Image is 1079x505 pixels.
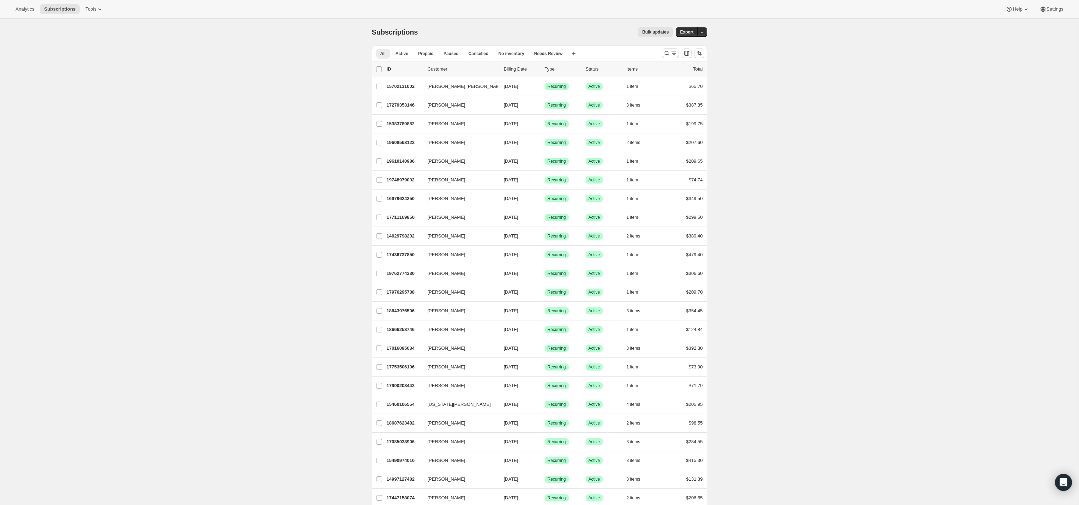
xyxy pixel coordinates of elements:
span: [PERSON_NAME] [428,382,465,389]
span: Recurring [548,252,566,258]
button: 2 items [627,231,648,241]
p: 15702131002 [387,83,422,90]
span: $131.39 [686,476,703,482]
span: [PERSON_NAME] [428,270,465,277]
p: 17016095034 [387,345,422,352]
div: 17279353146[PERSON_NAME][DATE]SuccessRecurringSuccessActive3 items$387.35 [387,100,703,110]
span: Recurring [548,121,566,127]
button: 1 item [627,325,646,335]
span: 3 items [627,345,640,351]
div: 17711169850[PERSON_NAME][DATE]SuccessRecurringSuccessActive1 item$299.50 [387,212,703,222]
span: Active [589,402,600,407]
span: 1 item [627,215,638,220]
span: 3 items [627,476,640,482]
div: 19762774330[PERSON_NAME][DATE]SuccessRecurringSuccessActive1 item$306.60 [387,269,703,278]
span: Bulk updates [642,29,669,35]
span: 1 item [627,364,638,370]
button: 2 items [627,138,648,148]
span: Active [589,439,600,445]
button: [PERSON_NAME] [423,174,494,186]
span: [DATE] [504,121,518,126]
span: 1 item [627,121,638,127]
span: 3 items [627,439,640,445]
div: 18687623482[PERSON_NAME][DATE]SuccessRecurringSuccessActive2 items$98.55 [387,418,703,428]
p: Billing Date [504,66,539,73]
span: $387.35 [686,102,703,108]
span: [DATE] [504,345,518,351]
button: [PERSON_NAME] [423,193,494,204]
div: 19748979002[PERSON_NAME][DATE]SuccessRecurringSuccessActive1 item$74.74 [387,175,703,185]
span: 1 item [627,289,638,295]
span: [DATE] [504,289,518,295]
div: 17753506106[PERSON_NAME][DATE]SuccessRecurringSuccessActive1 item$73.90 [387,362,703,372]
button: 1 item [627,362,646,372]
span: [PERSON_NAME] [428,326,465,333]
button: 4 items [627,399,648,409]
button: 3 items [627,437,648,447]
span: 2 items [627,233,640,239]
span: Recurring [548,345,566,351]
span: 1 item [627,327,638,332]
span: [DATE] [504,233,518,239]
span: $205.95 [686,402,703,407]
span: Needs Review [534,51,563,56]
span: Active [589,271,600,276]
span: [PERSON_NAME] [428,195,465,202]
span: $207.60 [686,140,703,145]
div: 15490974010[PERSON_NAME][DATE]SuccessRecurringSuccessActive3 items$415.30 [387,456,703,465]
span: Active [589,495,600,501]
span: 1 item [627,252,638,258]
button: 2 items [627,493,648,503]
span: Prepaid [418,51,434,56]
span: Recurring [548,420,566,426]
span: Recurring [548,233,566,239]
span: Recurring [548,364,566,370]
span: [PERSON_NAME] [428,214,465,221]
button: 1 item [627,119,646,129]
button: [PERSON_NAME] [423,324,494,335]
button: [PERSON_NAME] [423,492,494,504]
button: [PERSON_NAME] [423,305,494,317]
span: Export [680,29,693,35]
span: Recurring [548,476,566,482]
button: [PERSON_NAME] [PERSON_NAME] [423,81,494,92]
span: Active [589,458,600,463]
p: 18666258746 [387,326,422,333]
span: [PERSON_NAME] [428,494,465,501]
button: Subscriptions [40,4,80,14]
span: Active [589,102,600,108]
span: Active [589,289,600,295]
span: 2 items [627,420,640,426]
span: 3 items [627,308,640,314]
button: 1 item [627,82,646,91]
span: [PERSON_NAME] [428,363,465,371]
button: Create new view [568,49,579,59]
span: $124.84 [686,327,703,332]
span: Active [589,383,600,389]
span: Settings [1047,6,1063,12]
button: 1 item [627,194,646,204]
span: $349.50 [686,196,703,201]
p: 17447158074 [387,494,422,501]
span: [DATE] [504,215,518,220]
button: [PERSON_NAME] [423,417,494,429]
span: Recurring [548,140,566,145]
span: $71.79 [689,383,703,388]
span: $73.90 [689,364,703,369]
span: Help [1013,6,1022,12]
span: Recurring [548,402,566,407]
span: $98.55 [689,420,703,426]
p: 18687623482 [387,420,422,427]
button: 3 items [627,306,648,316]
span: 2 items [627,140,640,145]
button: [PERSON_NAME] [423,474,494,485]
span: $209.65 [686,158,703,164]
button: [PERSON_NAME] [423,361,494,373]
span: [US_STATE][PERSON_NAME] [428,401,491,408]
span: Recurring [548,196,566,202]
p: 14629798202 [387,233,422,240]
span: Active [589,121,600,127]
div: 15383789882[PERSON_NAME][DATE]SuccessRecurringSuccessActive1 item$199.75 [387,119,703,129]
span: Active [589,158,600,164]
p: 19748979002 [387,176,422,184]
